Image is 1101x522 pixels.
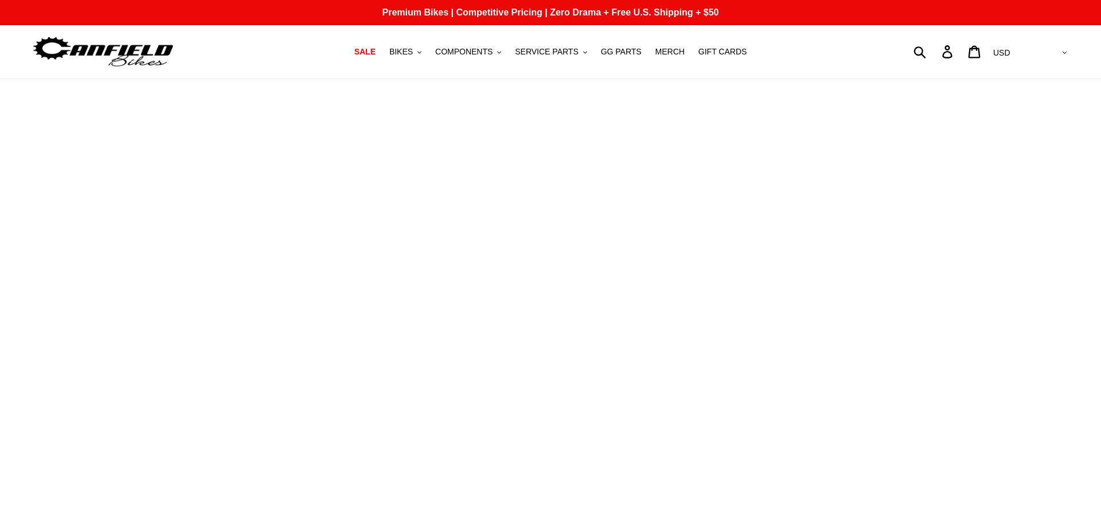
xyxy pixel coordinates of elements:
input: Search [920,39,949,64]
a: SALE [349,44,381,60]
span: GG PARTS [601,47,642,57]
button: BIKES [384,44,427,60]
a: MERCH [650,44,690,60]
span: SERVICE PARTS [515,47,578,57]
span: SALE [354,47,376,57]
span: COMPONENTS [435,47,493,57]
a: GIFT CARDS [693,44,753,60]
button: SERVICE PARTS [509,44,592,60]
span: BIKES [389,47,413,57]
a: GG PARTS [595,44,647,60]
span: GIFT CARDS [698,47,747,57]
button: COMPONENTS [430,44,507,60]
img: Canfield Bikes [32,34,175,70]
span: MERCH [655,47,685,57]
